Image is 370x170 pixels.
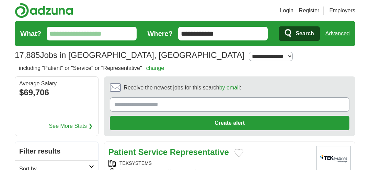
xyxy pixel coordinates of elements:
[146,65,164,71] a: change
[15,49,40,61] span: 17,885
[325,27,350,40] a: Advanced
[15,3,73,18] img: Adzuna logo
[299,7,320,15] a: Register
[108,147,229,157] a: Patient Service Representative
[119,160,152,166] a: TEKSYSTEMS
[15,50,244,60] h1: Jobs in [GEOGRAPHIC_DATA], [GEOGRAPHIC_DATA]
[138,147,167,157] strong: Service
[234,149,243,157] button: Add to favorite jobs
[49,122,93,130] a: See More Stats ❯
[19,86,94,99] div: $69,706
[19,81,94,86] div: Average Salary
[279,26,320,41] button: Search
[219,85,240,90] a: by email
[110,116,349,130] button: Create alert
[19,64,164,72] h2: including "Patient" or "Service" or "Representative"
[124,84,241,92] span: Receive the newest jobs for this search :
[20,28,41,39] label: What?
[170,147,229,157] strong: Representative
[108,147,136,157] strong: Patient
[296,27,314,40] span: Search
[329,7,355,15] a: Employers
[15,142,98,160] h2: Filter results
[280,7,293,15] a: Login
[148,28,173,39] label: Where?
